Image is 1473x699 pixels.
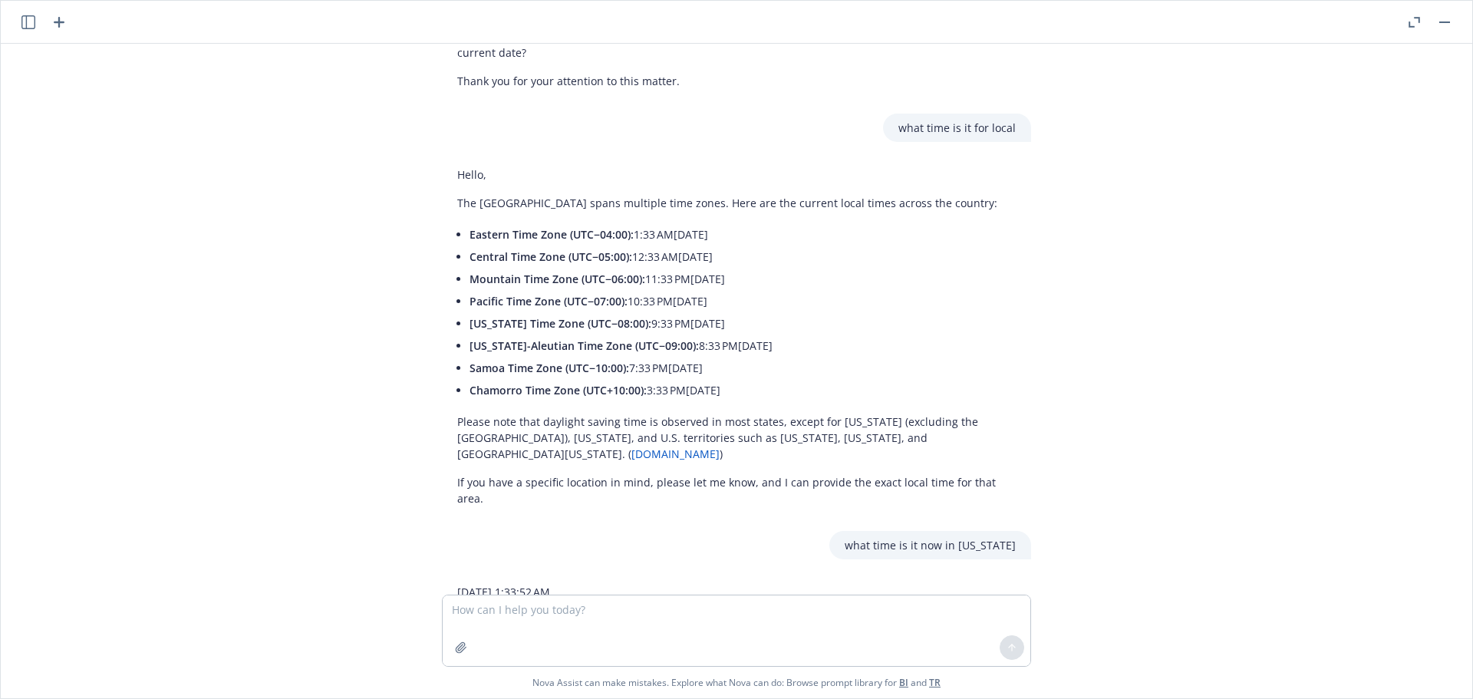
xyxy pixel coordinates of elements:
span: Central Time Zone (UTC−05:00): [470,249,632,264]
span: Mountain Time Zone (UTC−06:00): [470,272,645,286]
p: The [GEOGRAPHIC_DATA] spans multiple time zones. Here are the current local times across the coun... [457,195,1016,211]
li: 9:33 PM[DATE] [470,312,1016,335]
span: Eastern Time Zone (UTC−04:00): [470,227,634,242]
p: what time is it now in [US_STATE] [845,537,1016,553]
p: what time is it for local [898,120,1016,136]
p: Hello, [457,167,1016,183]
p: Thank you for your attention to this matter. [457,73,1016,89]
span: Samoa Time Zone (UTC−10:00): [470,361,629,375]
li: 7:33 PM[DATE] [470,357,1016,379]
li: 1:33 AM[DATE] [470,223,1016,246]
a: [DOMAIN_NAME] [631,447,720,461]
li: 12:33 AM[DATE] [470,246,1016,268]
p: Please note that daylight saving time is observed in most states, except for [US_STATE] (excludin... [457,414,1016,462]
span: [US_STATE]-Aleutian Time Zone (UTC−09:00): [470,338,699,353]
span: Chamorro Time Zone (UTC+10:00): [470,383,647,397]
li: 11:33 PM[DATE] [470,268,1016,290]
a: TR [929,676,941,689]
span: Nova Assist can make mistakes. Explore what Nova can do: Browse prompt library for and [7,667,1466,698]
p: [DATE] 1:33:52 AM [457,584,550,600]
li: 8:33 PM[DATE] [470,335,1016,357]
li: 3:33 PM[DATE] [470,379,1016,401]
a: BI [899,676,908,689]
li: 10:33 PM[DATE] [470,290,1016,312]
span: Pacific Time Zone (UTC−07:00): [470,294,628,308]
p: If you have a specific location in mind, please let me know, and I can provide the exact local ti... [457,474,1016,506]
span: [US_STATE] Time Zone (UTC−08:00): [470,316,651,331]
